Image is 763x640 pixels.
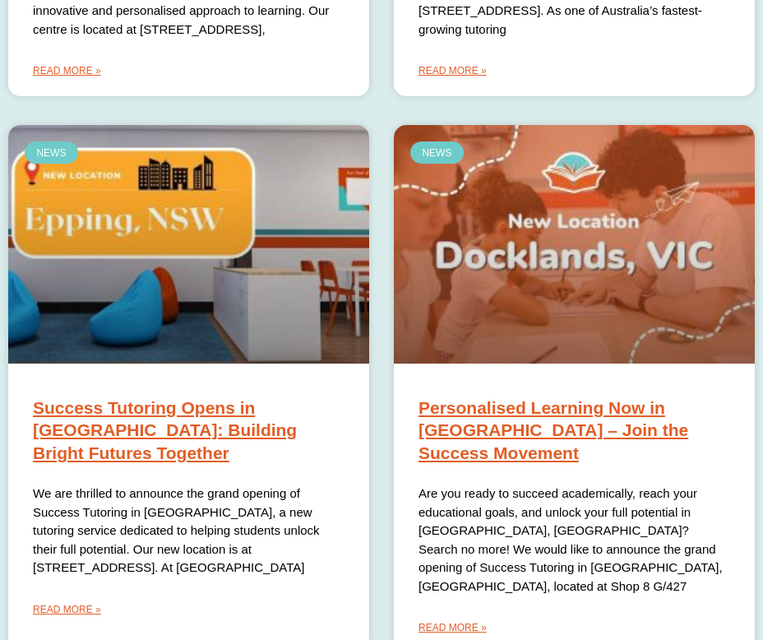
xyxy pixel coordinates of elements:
a: Read more about Success Tutoring Opens in Seven Hills – Elevate Your Learning [33,62,101,80]
div: News [410,141,464,163]
a: Read more about Success Tutoring Opens in Claremont: Empowering Young Minds [418,62,487,80]
iframe: Chat Widget [481,454,763,640]
p: Are you ready to succeed academically, reach your educational goals, and unlock your full potenti... [418,485,730,596]
div: News [25,141,78,163]
a: Read more about Personalised Learning Now in Docklands – Join the Success Movement [418,619,487,637]
a: Read more about Success Tutoring Opens in Epping: Building Bright Futures Together [33,601,101,619]
p: We are thrilled to announce the grand opening of Success Tutoring in [GEOGRAPHIC_DATA], a new tut... [33,485,345,577]
a: Success Tutoring Opens in [GEOGRAPHIC_DATA]: Building Bright Futures Together [33,398,297,462]
a: Personalised Learning Now in [GEOGRAPHIC_DATA] – Join the Success Movement [418,398,688,462]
